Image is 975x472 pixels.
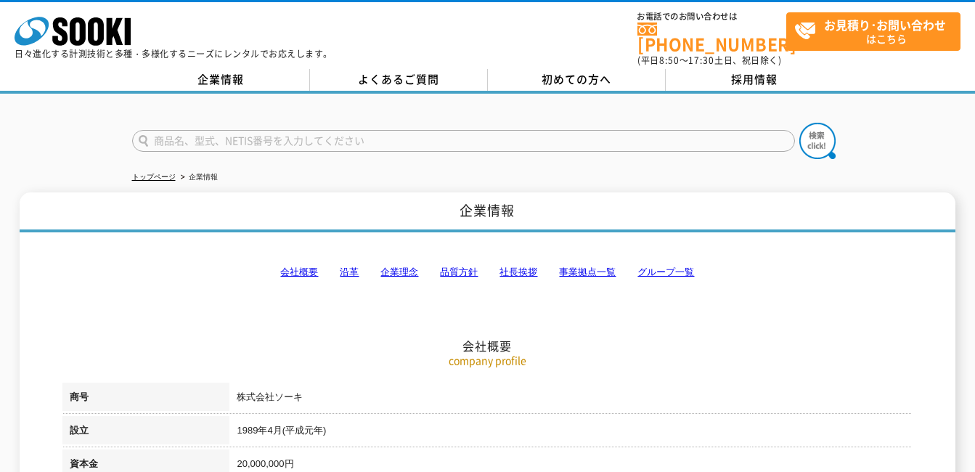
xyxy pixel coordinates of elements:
[542,71,611,87] span: 初めての方へ
[280,266,318,277] a: 会社概要
[637,12,786,21] span: お電話でのお問い合わせは
[62,383,229,416] th: 商号
[786,12,960,51] a: お見積り･お問い合わせはこちら
[794,13,960,49] span: はこちら
[637,266,694,277] a: グループ一覧
[659,54,680,67] span: 8:50
[178,170,218,185] li: 企業情報
[20,192,955,232] h1: 企業情報
[440,266,478,277] a: 品質方針
[340,266,359,277] a: 沿革
[799,123,836,159] img: btn_search.png
[62,353,912,368] p: company profile
[688,54,714,67] span: 17:30
[637,23,786,52] a: [PHONE_NUMBER]
[380,266,418,277] a: 企業理念
[15,49,333,58] p: 日々進化する計測技術と多種・多様化するニーズにレンタルでお応えします。
[666,69,844,91] a: 採用情報
[132,130,795,152] input: 商品名、型式、NETIS番号を入力してください
[499,266,537,277] a: 社長挨拶
[310,69,488,91] a: よくあるご質問
[229,416,912,449] td: 1989年4月(平成元年)
[559,266,616,277] a: 事業拠点一覧
[637,54,781,67] span: (平日 ～ 土日、祝日除く)
[229,383,912,416] td: 株式会社ソーキ
[132,173,176,181] a: トップページ
[488,69,666,91] a: 初めての方へ
[62,193,912,354] h2: 会社概要
[132,69,310,91] a: 企業情報
[62,416,229,449] th: 設立
[824,16,946,33] strong: お見積り･お問い合わせ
